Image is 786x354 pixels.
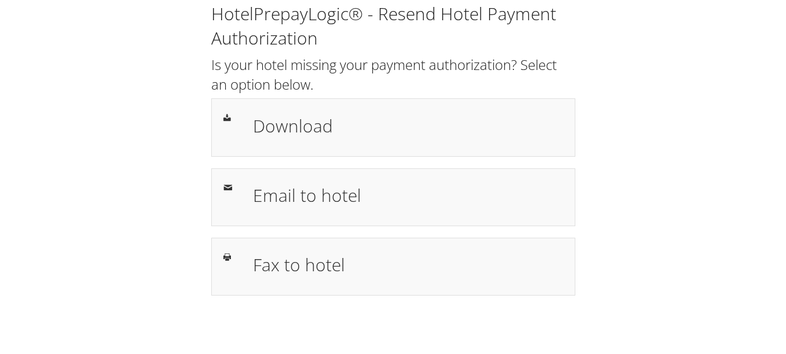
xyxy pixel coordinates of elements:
a: Download [211,98,575,156]
h1: Download [253,113,563,139]
a: Email to hotel [211,168,575,226]
h2: Is your hotel missing your payment authorization? Select an option below. [211,55,575,94]
h1: HotelPrepayLogic® - Resend Hotel Payment Authorization [211,2,575,50]
h1: Email to hotel [253,182,563,208]
a: Fax to hotel [211,238,575,296]
h1: Fax to hotel [253,252,563,278]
